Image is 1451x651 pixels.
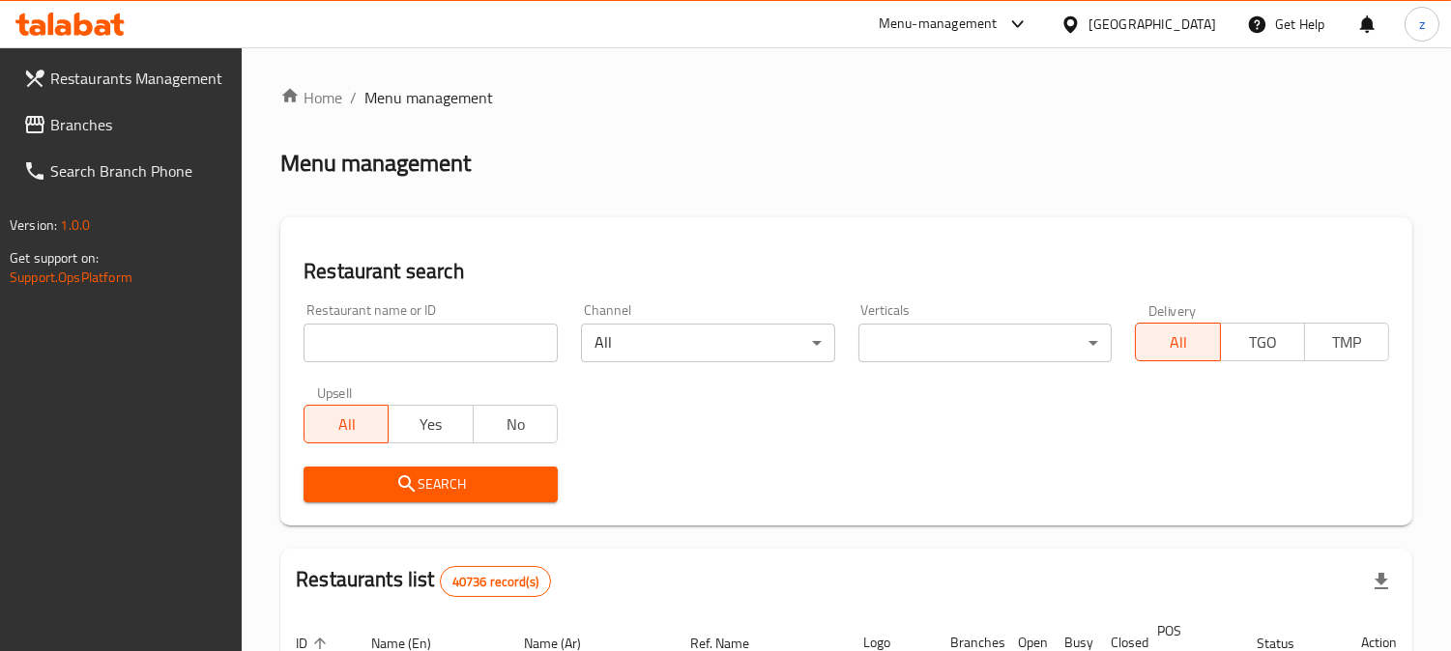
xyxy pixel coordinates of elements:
span: z [1419,14,1425,35]
a: Restaurants Management [8,55,243,101]
span: Branches [50,113,227,136]
a: Home [280,86,342,109]
nav: breadcrumb [280,86,1412,109]
span: 40736 record(s) [441,573,550,591]
label: Delivery [1148,303,1197,317]
span: Get support on: [10,245,99,270]
button: All [1135,323,1220,361]
div: [GEOGRAPHIC_DATA] [1088,14,1216,35]
div: Menu-management [879,13,998,36]
a: Support.OpsPlatform [10,265,132,290]
a: Search Branch Phone [8,148,243,194]
button: All [304,405,389,443]
h2: Restaurants list [296,565,551,597]
span: Yes [396,410,465,439]
div: Export file [1358,558,1405,605]
button: No [473,405,558,443]
span: TGO [1229,328,1297,356]
button: Yes [388,405,473,443]
label: Upsell [317,385,353,399]
span: Menu management [364,86,493,109]
div: All [581,324,835,362]
span: Version: [10,212,57,238]
span: Restaurants Management [50,67,227,90]
div: Total records count [440,566,551,597]
h2: Menu management [280,148,471,179]
span: TMP [1313,328,1381,356]
span: 1.0.0 [60,212,90,238]
input: Search for restaurant name or ID.. [304,324,558,362]
h2: Restaurant search [304,257,1389,286]
span: No [481,410,550,439]
span: Search [319,472,542,496]
span: Search Branch Phone [50,159,227,183]
button: TMP [1304,323,1389,361]
button: Search [304,467,558,502]
a: Branches [8,101,243,148]
li: / [350,86,357,109]
span: All [1144,328,1212,356]
button: TGO [1220,323,1305,361]
span: All [312,410,381,439]
div: ​ [858,324,1113,362]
